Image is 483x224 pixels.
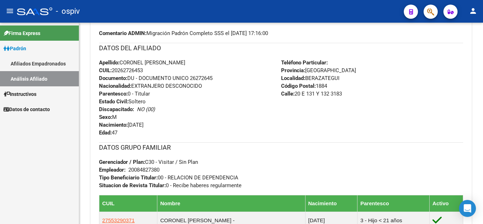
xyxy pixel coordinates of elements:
[281,83,316,89] strong: Código Postal:
[99,159,145,165] strong: Gerenciador / Plan:
[99,30,146,36] strong: Comentario ADMIN:
[99,122,128,128] strong: Nacimiento:
[281,59,328,66] strong: Teléfono Particular:
[281,67,305,74] strong: Provincia:
[4,29,40,37] span: Firma Express
[99,130,112,136] strong: Edad:
[99,98,146,105] span: Soltero
[99,67,112,74] strong: CUIL:
[430,195,463,212] th: Activo
[157,195,305,212] th: Nombre
[99,159,198,165] span: C30 - Visitar / Sin Plan
[99,174,158,181] strong: Tipo Beneficiario Titular:
[99,91,150,97] span: 0 - Titular
[99,59,120,66] strong: Apellido:
[4,45,26,52] span: Padrón
[99,75,213,81] span: DU - DOCUMENTO UNICO 26272645
[99,114,117,120] span: M
[99,98,128,105] strong: Estado Civil:
[99,75,127,81] strong: Documento:
[281,75,339,81] span: BERAZATEGUI
[99,29,268,37] span: Migración Padrón Completo SSS el [DATE] 17:16:00
[281,67,356,74] span: [GEOGRAPHIC_DATA]
[305,195,357,212] th: Nacimiento
[99,17,260,23] span: ALTA desde el Padrón Entregado x SSS
[99,182,241,189] span: 0 - Recibe haberes regularmente
[99,143,463,153] h3: DATOS GRUPO FAMILIAR
[99,174,238,181] span: 00 - RELACION DE DEPENDENCIA
[4,105,50,113] span: Datos de contacto
[99,67,143,74] span: 20262726453
[99,17,168,23] strong: Ultimo Tipo Movimiento Alta:
[281,91,342,97] span: 20 E 131 Y 132 3183
[469,7,477,15] mat-icon: person
[56,4,80,19] span: - ospiv
[459,200,476,217] div: Open Intercom Messenger
[99,91,128,97] strong: Parentesco:
[4,90,36,98] span: Instructivos
[102,217,135,223] span: 27553290371
[99,114,112,120] strong: Sexo:
[99,130,117,136] span: 47
[357,195,430,212] th: Parentesco
[99,106,134,113] strong: Discapacitado:
[281,91,295,97] strong: Calle:
[137,106,155,113] i: NO (00)
[99,83,131,89] strong: Nacionalidad:
[128,166,159,174] div: 20084827380
[99,167,126,173] strong: Empleador:
[281,83,327,89] span: 1884
[281,75,305,81] strong: Localidad:
[99,195,157,212] th: CUIL
[99,122,144,128] span: [DATE]
[99,83,202,89] span: EXTRANJERO DESCONOCIDO
[99,59,185,66] span: CORONEL [PERSON_NAME]
[6,7,14,15] mat-icon: menu
[99,182,166,189] strong: Situacion de Revista Titular:
[99,43,463,53] h3: DATOS DEL AFILIADO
